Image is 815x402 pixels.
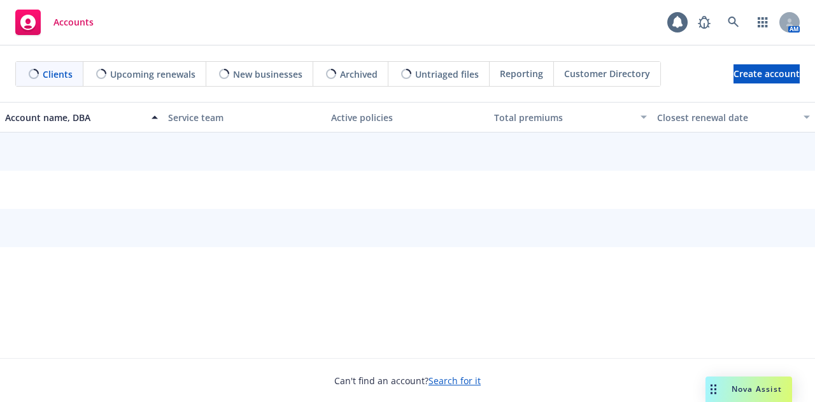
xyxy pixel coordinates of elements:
div: Account name, DBA [5,111,144,124]
span: Customer Directory [564,67,650,80]
div: Total premiums [494,111,633,124]
span: Reporting [500,67,543,80]
div: Drag to move [705,377,721,402]
a: Switch app [750,10,776,35]
a: Report a Bug [691,10,717,35]
div: Service team [168,111,321,124]
div: Closest renewal date [657,111,796,124]
span: Accounts [53,17,94,27]
a: Accounts [10,4,99,40]
span: New businesses [233,68,302,81]
a: Search for it [429,375,481,387]
span: Untriaged files [415,68,479,81]
span: Create account [733,62,800,86]
span: Nova Assist [732,384,782,394]
span: Can't find an account? [334,374,481,387]
span: Upcoming renewals [110,68,195,81]
button: Active policies [326,102,489,133]
a: Create account [733,64,800,83]
button: Closest renewal date [652,102,815,133]
div: Active policies [331,111,484,124]
button: Nova Assist [705,377,792,402]
span: Archived [340,68,378,81]
span: Clients [43,68,73,81]
button: Service team [163,102,326,133]
a: Search [721,10,746,35]
button: Total premiums [489,102,652,133]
